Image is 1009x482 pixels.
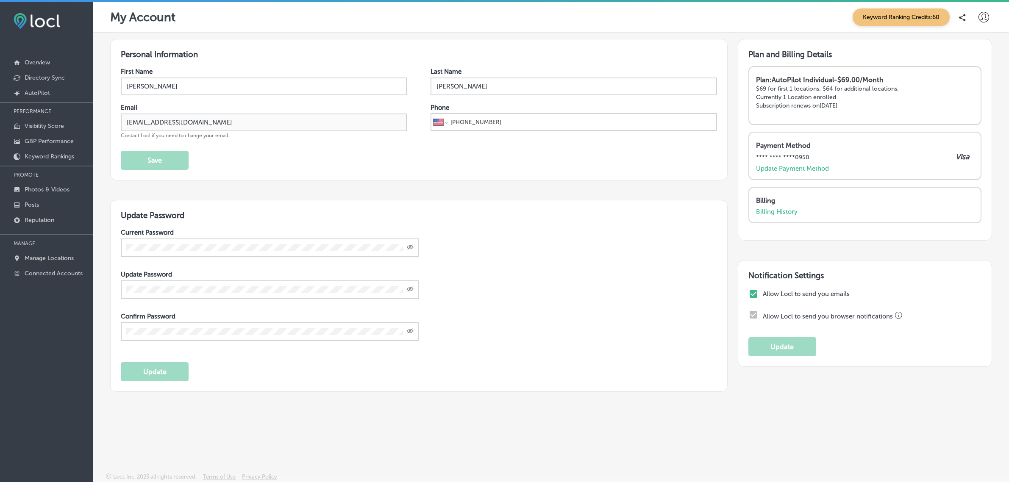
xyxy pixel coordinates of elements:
[121,133,229,139] span: Contact Locl if you need to change your email.
[121,211,717,220] h3: Update Password
[121,78,407,95] input: Enter First Name
[748,337,816,356] button: Update
[110,10,175,24] p: My Account
[121,50,717,59] h3: Personal Information
[756,197,970,205] p: Billing
[25,255,74,262] p: Manage Locations
[756,165,829,172] a: Update Payment Method
[113,474,197,480] p: Locl, Inc. 2025 all rights reserved.
[25,201,39,208] p: Posts
[853,8,950,26] span: Keyword Ranking Credits: 60
[25,186,69,193] p: Photos & Videos
[121,313,175,320] label: Confirm Password
[756,85,974,92] p: $69 for first 1 locations. $64 for additional locations.
[748,271,981,280] h3: Notification Settings
[25,59,50,66] p: Overview
[121,151,189,170] button: Save
[25,216,54,224] p: Reputation
[756,208,798,216] a: Billing History
[25,89,50,97] p: AutoPilot
[14,13,60,29] img: fda3e92497d09a02dc62c9cd864e3231.png
[431,104,449,111] label: Phone
[25,153,74,160] p: Keyword Rankings
[748,50,981,59] h3: Plan and Billing Details
[121,271,172,278] label: Update Password
[121,104,137,111] label: Email
[407,286,414,294] span: Toggle password visibility
[121,362,189,381] button: Update
[756,141,970,150] p: Payment Method
[450,114,714,130] input: Phone number
[756,76,884,84] strong: Plan: AutoPilot Individual - $69.00/Month
[756,102,974,109] p: Subscription renews on [DATE]
[763,290,979,298] label: Allow Locl to send you emails
[763,313,893,320] label: Allow Locl to send you browser notifications
[121,68,153,75] label: First Name
[895,312,903,319] button: Please check your browser notification settings if you are not able to adjust this field.
[407,244,414,252] span: Toggle password visibility
[121,229,174,236] label: Current Password
[431,68,461,75] label: Last Name
[407,328,414,335] span: Toggle password visibility
[25,138,74,145] p: GBP Performance
[431,78,717,95] input: Enter Last Name
[25,122,64,130] p: Visibility Score
[956,152,970,161] p: Visa
[756,94,974,101] p: Currently 1 Location enrolled
[25,74,65,81] p: Directory Sync
[25,270,83,277] p: Connected Accounts
[121,114,407,131] input: Enter Email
